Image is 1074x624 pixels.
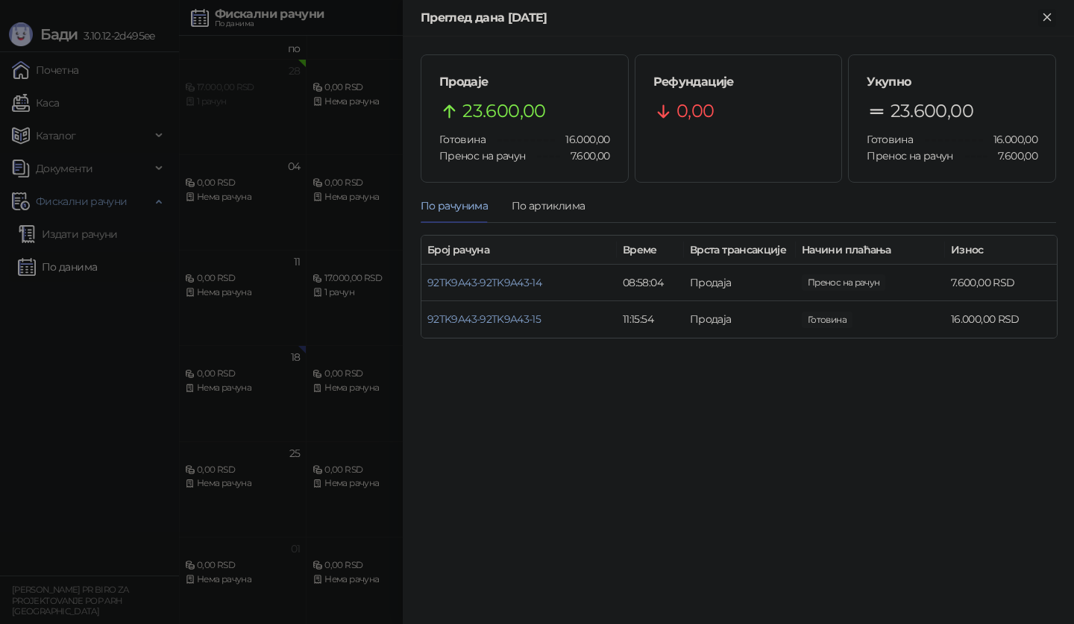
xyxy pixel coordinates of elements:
[427,312,541,326] a: 92TK9A43-92TK9A43-15
[617,236,684,265] th: Време
[421,236,617,265] th: Број рачуна
[684,301,796,338] td: Продаја
[462,97,545,125] span: 23.600,00
[945,301,1057,338] td: 16.000,00 RSD
[891,97,973,125] span: 23.600,00
[987,148,1037,164] span: 7.600,00
[560,148,610,164] span: 7.600,00
[684,236,796,265] th: Врста трансакције
[439,133,486,146] span: Готовина
[439,73,610,91] h5: Продаје
[555,131,609,148] span: 16.000,00
[945,265,1057,301] td: 7.600,00 RSD
[796,236,945,265] th: Начини плаћања
[1038,9,1056,27] button: Close
[802,312,852,328] span: 16.000,00
[684,265,796,301] td: Продаја
[617,265,684,301] td: 08:58:04
[617,301,684,338] td: 11:15:54
[676,97,714,125] span: 0,00
[945,236,1057,265] th: Износ
[421,198,488,214] div: По рачунима
[512,198,585,214] div: По артиклима
[867,149,952,163] span: Пренос на рачун
[427,276,541,289] a: 92TK9A43-92TK9A43-14
[439,149,525,163] span: Пренос на рачун
[421,9,1038,27] div: Преглед дана [DATE]
[653,73,824,91] h5: Рефундације
[983,131,1037,148] span: 16.000,00
[867,133,913,146] span: Готовина
[802,274,885,291] span: 7.600,00
[867,73,1037,91] h5: Укупно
